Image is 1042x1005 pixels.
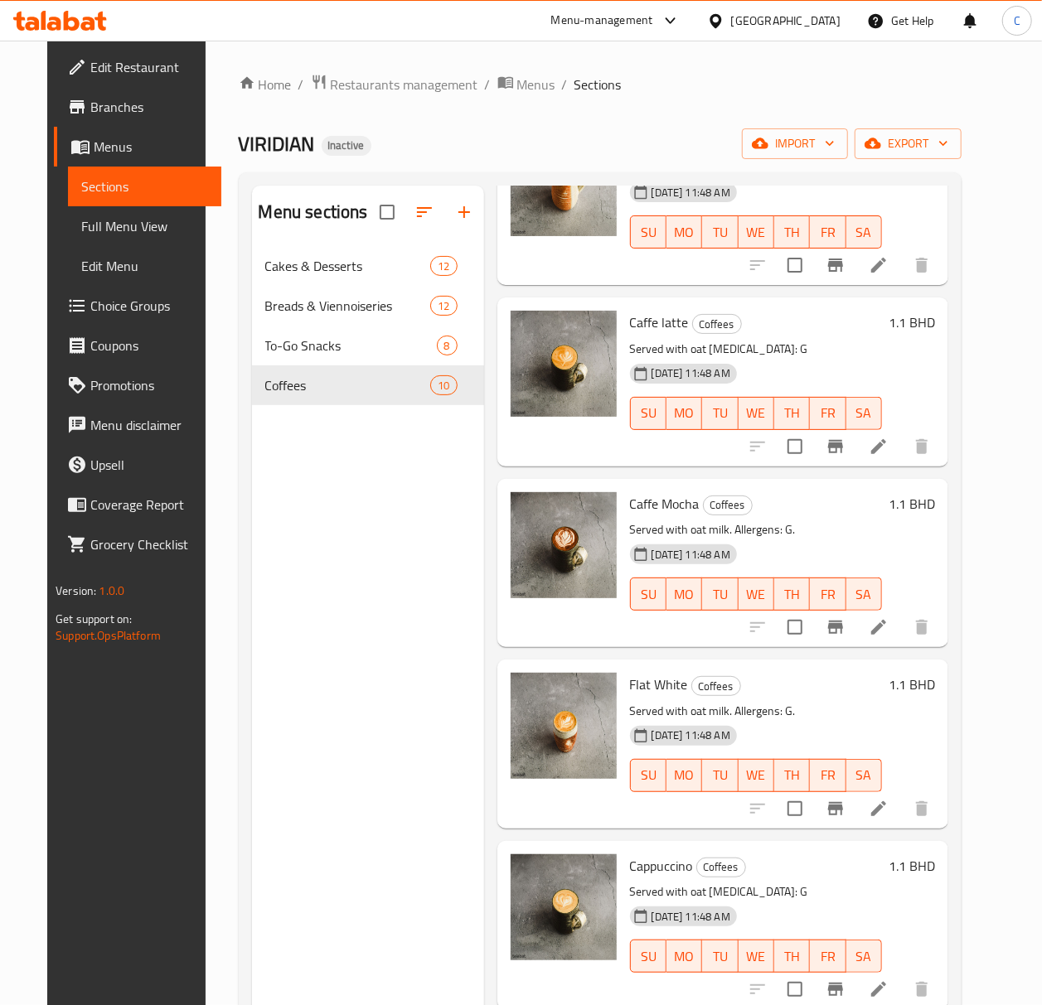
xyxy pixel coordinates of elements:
[90,336,208,355] span: Coupons
[817,401,839,425] span: FR
[702,577,738,611] button: TU
[56,625,161,646] a: Support.OpsPlatform
[889,673,935,696] h6: 1.1 BHD
[853,945,875,969] span: SA
[691,676,741,696] div: Coffees
[511,854,617,960] img: Cappuccino
[666,397,702,430] button: MO
[405,192,444,232] span: Sort sections
[666,215,702,249] button: MO
[630,701,882,722] p: Served with oat milk. Allergens: G.
[1014,12,1020,30] span: C
[709,220,731,244] span: TU
[709,763,731,787] span: TU
[739,940,774,973] button: WE
[645,909,737,925] span: [DATE] 11:48 AM
[889,854,935,877] h6: 1.1 BHD
[739,759,774,792] button: WE
[630,310,689,335] span: Caffe latte
[810,397,846,430] button: FR
[704,495,752,515] span: Coffees
[265,336,437,355] span: To-Go Snacks
[755,133,835,154] span: import
[816,789,855,829] button: Branch-specific-item
[56,608,132,630] span: Get support on:
[774,940,810,973] button: TH
[90,534,208,554] span: Grocery Checklist
[774,215,810,249] button: TH
[745,582,768,606] span: WE
[54,326,221,365] a: Coupons
[846,397,882,430] button: SA
[90,57,208,77] span: Edit Restaurant
[90,97,208,117] span: Branches
[673,582,695,606] span: MO
[630,339,882,360] p: Served with oat [MEDICAL_DATA]: G
[68,206,221,246] a: Full Menu View
[817,220,839,244] span: FR
[781,582,803,606] span: TH
[431,258,456,274] span: 12
[574,75,622,94] span: Sections
[68,167,221,206] a: Sections
[702,940,738,973] button: TU
[816,427,855,466] button: Branch-specific-item
[781,763,803,787] span: TH
[265,256,431,276] span: Cakes & Desserts
[868,133,948,154] span: export
[702,215,738,249] button: TU
[322,136,371,156] div: Inactive
[709,401,731,425] span: TU
[745,401,768,425] span: WE
[810,759,846,792] button: FR
[810,215,846,249] button: FR
[252,365,484,405] div: Coffees10
[817,945,839,969] span: FR
[630,519,882,540] p: Served with oat milk. Allergens: G.
[630,759,666,792] button: SU
[99,580,124,602] span: 1.0.0
[709,945,731,969] span: TU
[637,945,660,969] span: SU
[239,75,292,94] a: Home
[853,763,875,787] span: SA
[90,455,208,475] span: Upsell
[774,397,810,430] button: TH
[265,296,431,316] span: Breads & Viennoiseries
[239,125,315,162] span: VIRIDIAN
[54,405,221,445] a: Menu disclaimer
[745,220,768,244] span: WE
[54,524,221,564] a: Grocery Checklist
[444,192,484,232] button: Add section
[816,245,855,285] button: Branch-specific-item
[54,47,221,87] a: Edit Restaurant
[673,945,695,969] span: MO
[54,485,221,524] a: Coverage Report
[331,75,478,94] span: Restaurants management
[630,397,666,430] button: SU
[853,582,875,606] span: SA
[902,607,942,647] button: delete
[637,763,660,787] span: SU
[739,215,774,249] button: WE
[630,577,666,611] button: SU
[853,220,875,244] span: SA
[94,137,208,157] span: Menus
[702,759,738,792] button: TU
[869,799,889,819] a: Edit menu item
[693,315,741,334] span: Coffees
[846,940,882,973] button: SA
[703,495,753,515] div: Coffees
[696,858,746,877] div: Coffees
[562,75,568,94] li: /
[697,858,745,877] span: Coffees
[630,853,693,878] span: Cappuccino
[889,492,935,515] h6: 1.1 BHD
[692,677,740,696] span: Coffees
[855,128,962,159] button: export
[902,789,942,829] button: delete
[778,610,812,645] span: Select to update
[778,791,812,826] span: Select to update
[511,673,617,779] img: Flat White
[853,401,875,425] span: SA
